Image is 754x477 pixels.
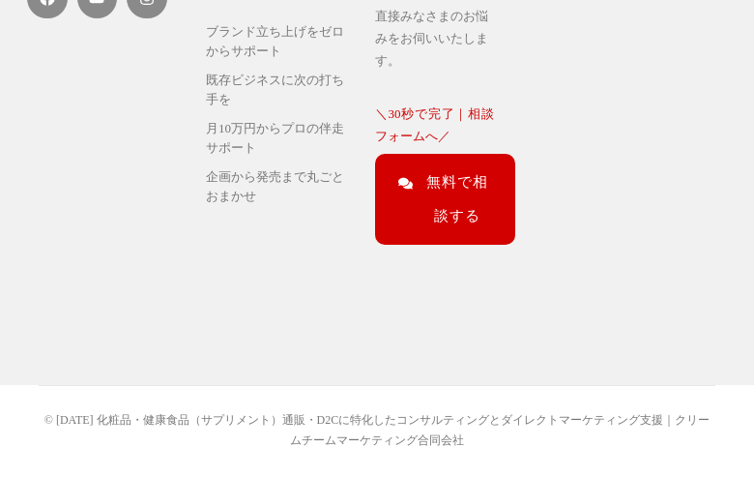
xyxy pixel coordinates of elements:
[201,17,356,66] a: ブランド立ち上げをゼロからサポート
[201,163,356,211] a: 企画から発売まで丸ごとおまかせ
[201,17,356,211] nav: メニュー
[201,66,356,114] a: 既存ビジネスに次の打ち手を
[39,410,715,452] p: © [DATE] 化粧品・健康食品（サプリメント）通販・D2Cに特化したコンサルティングとダイレクトマーケティング支援｜クリームチームマーケティング合同会社
[422,165,492,233] span: 無料で相談する
[375,154,515,245] a: 無料で相談する
[375,103,494,148] p: ＼30秒で完了｜相談フォームへ／
[201,114,356,163] a: 月10万円からプロの伴走サポート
